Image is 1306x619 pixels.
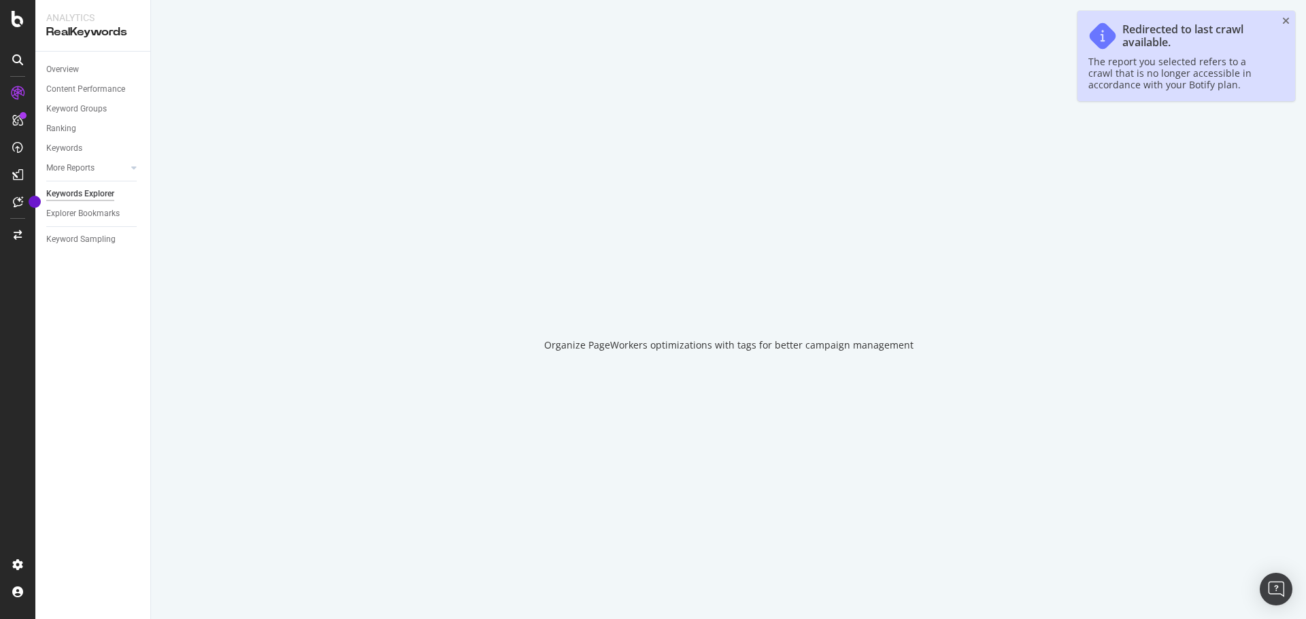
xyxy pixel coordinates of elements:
[46,102,107,116] div: Keyword Groups
[1088,56,1271,90] div: The report you selected refers to a crawl that is no longer accessible in accordance with your Bo...
[46,207,141,221] a: Explorer Bookmarks
[544,338,914,352] div: Organize PageWorkers optimizations with tags for better campaign management
[46,82,141,96] a: Content Performance
[680,268,777,317] div: animation
[46,161,95,175] div: More Reports
[46,141,82,156] div: Keywords
[46,122,76,136] div: Ranking
[1282,16,1290,26] div: close toast
[46,232,141,247] a: Keyword Sampling
[46,141,141,156] a: Keywords
[46,187,141,201] a: Keywords Explorer
[46,102,141,116] a: Keyword Groups
[46,11,139,24] div: Analytics
[1122,23,1271,49] div: Redirected to last crawl available.
[46,122,141,136] a: Ranking
[46,82,125,96] div: Content Performance
[46,207,120,221] div: Explorer Bookmarks
[46,63,79,77] div: Overview
[46,161,127,175] a: More Reports
[46,187,114,201] div: Keywords Explorer
[46,24,139,40] div: RealKeywords
[46,63,141,77] a: Overview
[29,196,41,208] div: Tooltip anchor
[46,232,116,247] div: Keyword Sampling
[1260,573,1292,605] div: Open Intercom Messenger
